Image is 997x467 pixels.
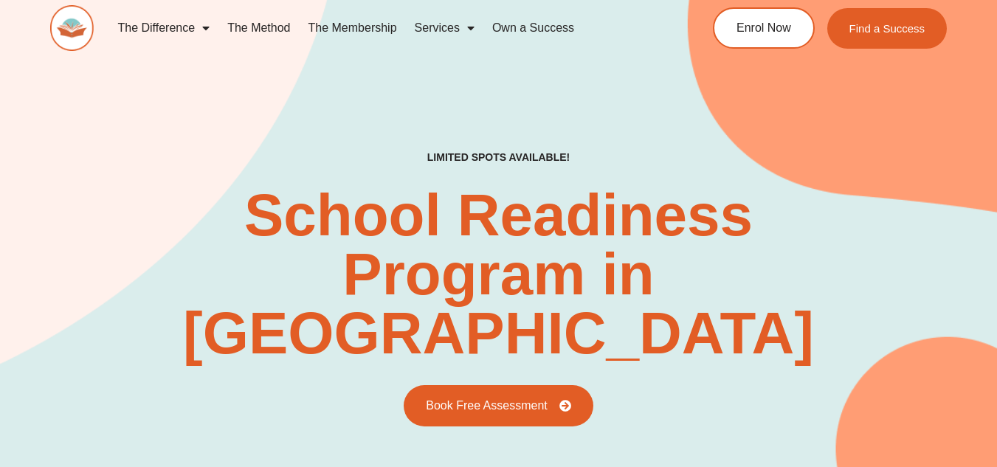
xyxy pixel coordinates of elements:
nav: Menu [108,11,661,45]
h2: School Readiness Program in [GEOGRAPHIC_DATA] [50,186,948,363]
a: The Membership [300,11,406,45]
a: The Method [218,11,299,45]
a: The Difference [108,11,218,45]
a: Find a Success [827,8,948,49]
span: Book Free Assessment [426,400,548,412]
a: Services [406,11,483,45]
a: Own a Success [483,11,583,45]
a: Book Free Assessment [404,385,593,426]
span: Enrol Now [736,22,791,34]
span: Find a Success [849,23,925,34]
h4: LIMITED SPOTS AVAILABLE! [427,151,570,164]
a: Enrol Now [713,7,815,49]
